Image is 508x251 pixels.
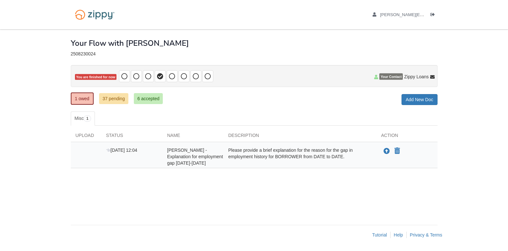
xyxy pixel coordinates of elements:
[224,147,376,166] div: Please provide a brief explanation for the reason for the gap in employment history for BORROWER ...
[383,147,391,155] button: Upload Brian Anderson - Explanation for employment gap April 1, 2025-May12, 2025
[224,132,376,142] div: Description
[394,147,401,155] button: Declare Brian Anderson - Explanation for employment gap April 1, 2025-May12, 2025 not applicable
[410,232,442,237] a: Privacy & Terms
[134,93,163,104] a: 6 accepted
[162,132,224,142] div: Name
[376,132,438,142] div: Action
[402,94,438,105] a: Add New Doc
[106,148,137,153] span: [DATE] 12:04
[394,232,403,237] a: Help
[71,51,438,57] div: 2508230024
[84,115,91,122] span: 1
[379,73,403,80] span: Your Contact
[167,148,223,166] span: [PERSON_NAME] - Explanation for employment gap [DATE]-[DATE]
[372,232,387,237] a: Tutorial
[99,93,128,104] a: 37 pending
[71,92,94,105] a: 1 owed
[404,73,429,80] span: Zippy Loans
[71,6,119,23] img: Logo
[75,74,117,80] span: You are finished for now
[373,12,490,19] a: edit profile
[430,12,438,19] a: Log out
[71,132,101,142] div: Upload
[101,132,162,142] div: Status
[71,111,95,126] a: Misc
[380,12,489,17] span: aimee.1978@live.com
[71,39,189,47] h1: Your Flow with [PERSON_NAME]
